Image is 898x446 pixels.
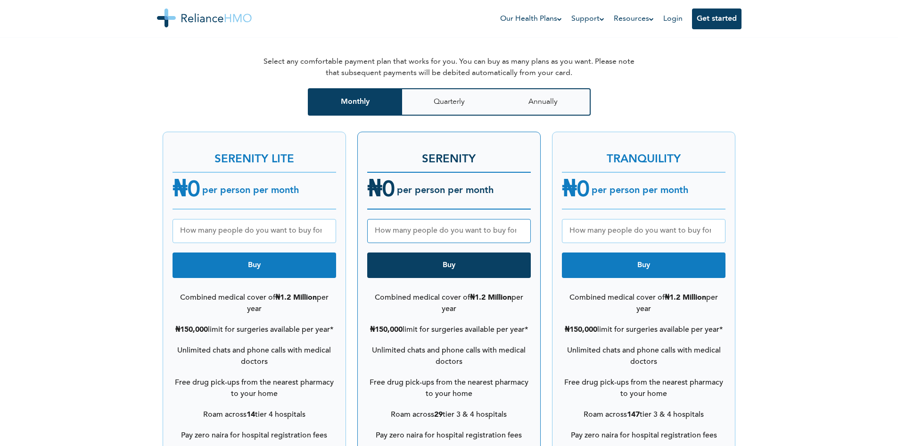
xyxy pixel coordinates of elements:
[367,372,531,404] li: Free drug pick-ups from the nearest pharmacy to your home
[571,13,604,25] a: Support
[590,185,688,196] h6: per person per month
[382,179,395,202] span: 0
[500,13,562,25] a: Our Health Plans
[367,404,531,425] li: Roam across tier 3 & 4 hospitals
[395,185,494,196] h6: per person per month
[367,425,531,446] li: Pay zero naira for hospital registration fees
[367,340,531,372] li: Unlimited chats and phone calls with medical doctors
[562,372,725,404] li: Free drug pick-ups from the nearest pharmacy to your home
[614,13,654,25] a: Resources
[247,411,255,419] b: 14
[173,340,336,372] li: Unlimited chats and phone calls with medical doctors
[173,425,336,446] li: Pay zero naira for hospital registration fees
[173,174,200,208] h4: ₦
[577,179,590,202] span: 0
[370,326,403,334] b: ₦150,000
[402,88,496,116] button: Quarterly
[496,88,591,116] button: Annually
[562,142,725,168] h3: TRANQUILITY
[173,252,336,278] button: Buy
[173,142,336,168] h3: SERENITY LITE
[367,219,531,243] input: How many people do you want to buy for?
[157,8,252,27] img: Reliance HMO's Logo
[562,287,725,320] li: Combined medical cover of per year
[173,320,336,340] li: limit for surgeries available per year*
[173,372,336,404] li: Free drug pick-ups from the nearest pharmacy to your home
[261,56,638,79] p: Select any comfortable payment plan that works for you. You can buy as many plans as you want. Pl...
[562,219,725,243] input: How many people do you want to buy for?
[562,174,590,208] h4: ₦
[367,174,395,208] h4: ₦
[692,8,741,29] button: Get started
[175,326,208,334] b: ₦150,000
[367,142,531,168] h3: SERENITY
[173,404,336,425] li: Roam across tier 4 hospitals
[663,15,683,23] a: Login
[562,252,725,278] button: Buy
[275,294,317,302] b: ₦1.2 Million
[562,320,725,340] li: limit for surgeries available per year*
[665,294,706,302] b: ₦1.2 Million
[200,185,299,196] h6: per person per month
[367,252,531,278] button: Buy
[173,287,336,320] li: Combined medical cover of per year
[173,219,336,243] input: How many people do you want to buy for?
[187,179,200,202] span: 0
[562,340,725,372] li: Unlimited chats and phone calls with medical doctors
[562,425,725,446] li: Pay zero naira for hospital registration fees
[367,287,531,320] li: Combined medical cover of per year
[562,404,725,425] li: Roam across tier 3 & 4 hospitals
[367,320,531,340] li: limit for surgeries available per year*
[565,326,597,334] b: ₦150,000
[627,411,640,419] b: 147
[470,294,511,302] b: ₦1.2 Million
[308,88,402,116] button: Monthly
[434,411,443,419] b: 29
